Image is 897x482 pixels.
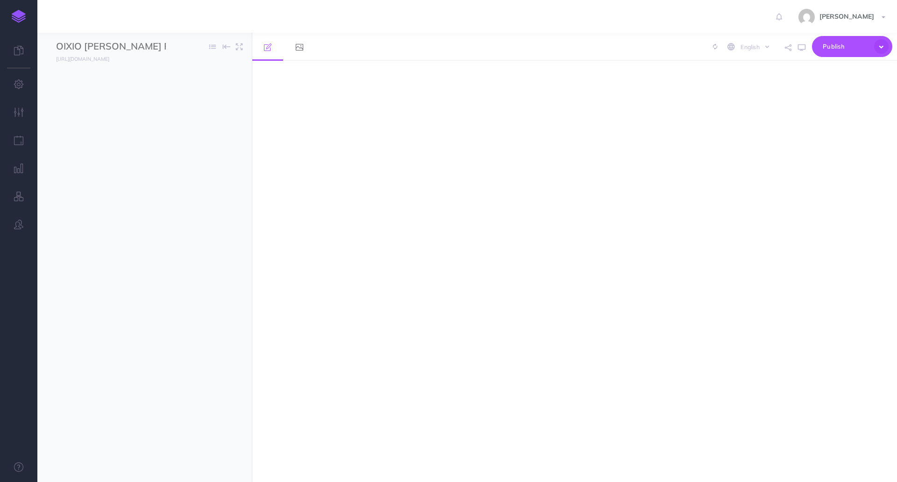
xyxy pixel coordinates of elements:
[56,56,109,62] small: [URL][DOMAIN_NAME]
[37,54,119,63] a: [URL][DOMAIN_NAME]
[823,39,869,54] span: Publish
[56,40,166,54] input: Documentation Name
[12,10,26,23] img: logo-mark.svg
[815,12,879,21] span: [PERSON_NAME]
[798,9,815,25] img: aa7301426420c38ba8f22c124cda797b.jpg
[812,36,892,57] button: Publish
